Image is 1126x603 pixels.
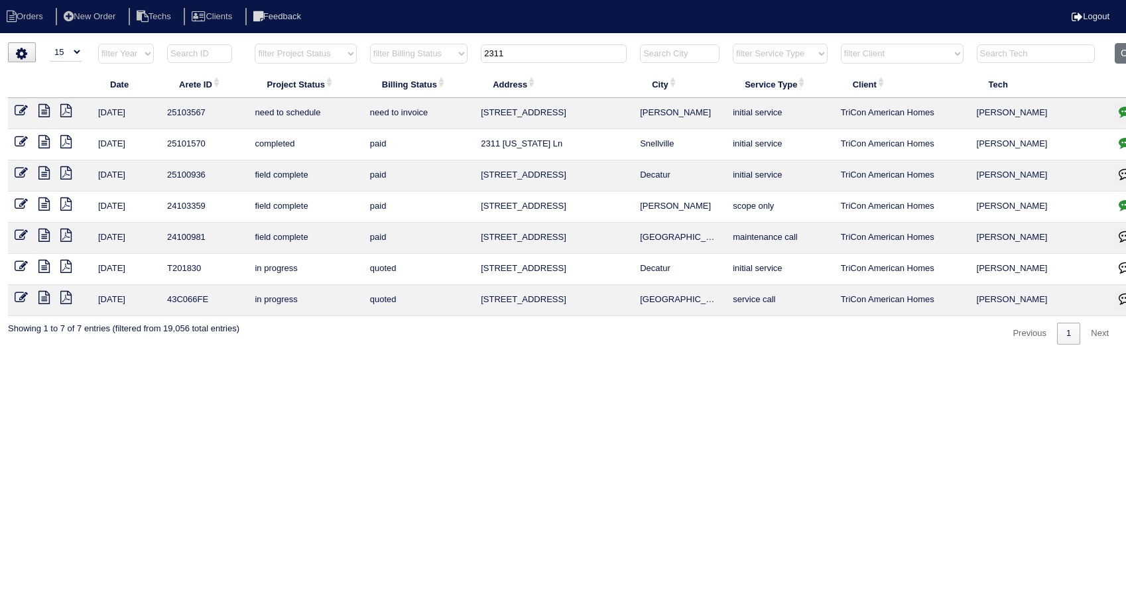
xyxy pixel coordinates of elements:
[160,223,248,254] td: 24100981
[363,70,474,98] th: Billing Status: activate to sort column ascending
[970,129,1109,160] td: [PERSON_NAME]
[970,223,1109,254] td: [PERSON_NAME]
[8,316,239,335] div: Showing 1 to 7 of 7 entries (filtered from 19,056 total entries)
[726,98,834,129] td: initial service
[474,70,633,98] th: Address: activate to sort column ascending
[834,70,970,98] th: Client: activate to sort column ascending
[834,192,970,223] td: TriCon American Homes
[363,285,474,316] td: quoted
[245,8,312,26] li: Feedback
[92,254,160,285] td: [DATE]
[1057,323,1080,345] a: 1
[92,160,160,192] td: [DATE]
[970,98,1109,129] td: [PERSON_NAME]
[129,11,182,21] a: Techs
[56,8,126,26] li: New Order
[248,98,363,129] td: need to schedule
[363,192,474,223] td: paid
[474,192,633,223] td: [STREET_ADDRESS]
[92,223,160,254] td: [DATE]
[248,285,363,316] td: in progress
[363,129,474,160] td: paid
[474,129,633,160] td: 2311 [US_STATE] Ln
[248,129,363,160] td: completed
[834,98,970,129] td: TriCon American Homes
[633,254,726,285] td: Decatur
[92,70,160,98] th: Date
[970,285,1109,316] td: [PERSON_NAME]
[970,192,1109,223] td: [PERSON_NAME]
[160,129,248,160] td: 25101570
[834,223,970,254] td: TriCon American Homes
[248,70,363,98] th: Project Status: activate to sort column ascending
[633,98,726,129] td: [PERSON_NAME]
[56,11,126,21] a: New Order
[474,254,633,285] td: [STREET_ADDRESS]
[160,192,248,223] td: 24103359
[248,160,363,192] td: field complete
[248,254,363,285] td: in progress
[834,254,970,285] td: TriCon American Homes
[474,98,633,129] td: [STREET_ADDRESS]
[633,223,726,254] td: [GEOGRAPHIC_DATA]
[834,129,970,160] td: TriCon American Homes
[474,223,633,254] td: [STREET_ADDRESS]
[481,44,627,63] input: Search Address
[726,254,834,285] td: initial service
[726,192,834,223] td: scope only
[834,285,970,316] td: TriCon American Homes
[726,129,834,160] td: initial service
[970,70,1109,98] th: Tech
[633,129,726,160] td: Snellville
[1003,323,1056,345] a: Previous
[184,8,243,26] li: Clients
[726,160,834,192] td: initial service
[726,285,834,316] td: service call
[160,70,248,98] th: Arete ID: activate to sort column ascending
[92,98,160,129] td: [DATE]
[363,160,474,192] td: paid
[640,44,719,63] input: Search City
[363,98,474,129] td: need to invoice
[474,160,633,192] td: [STREET_ADDRESS]
[633,192,726,223] td: [PERSON_NAME]
[184,11,243,21] a: Clients
[474,285,633,316] td: [STREET_ADDRESS]
[160,254,248,285] td: T201830
[363,254,474,285] td: quoted
[160,98,248,129] td: 25103567
[633,70,726,98] th: City: activate to sort column ascending
[726,223,834,254] td: maintenance call
[248,192,363,223] td: field complete
[160,285,248,316] td: 43C066FE
[977,44,1095,63] input: Search Tech
[248,223,363,254] td: field complete
[160,160,248,192] td: 25100936
[363,223,474,254] td: paid
[633,285,726,316] td: [GEOGRAPHIC_DATA]
[1072,11,1109,21] a: Logout
[92,285,160,316] td: [DATE]
[970,160,1109,192] td: [PERSON_NAME]
[633,160,726,192] td: Decatur
[129,8,182,26] li: Techs
[1082,323,1118,345] a: Next
[834,160,970,192] td: TriCon American Homes
[92,129,160,160] td: [DATE]
[92,192,160,223] td: [DATE]
[726,70,834,98] th: Service Type: activate to sort column ascending
[970,254,1109,285] td: [PERSON_NAME]
[167,44,232,63] input: Search ID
